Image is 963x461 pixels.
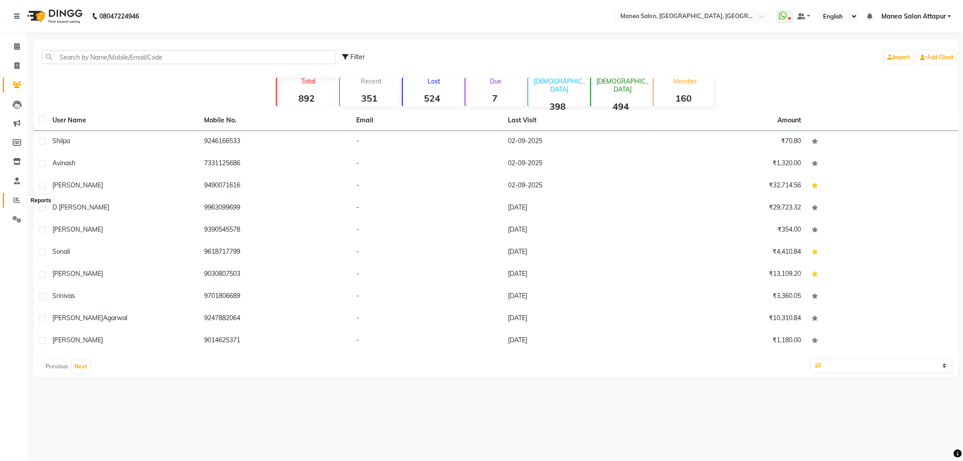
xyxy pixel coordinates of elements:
span: [PERSON_NAME] [52,314,103,322]
td: - [351,308,503,330]
td: - [351,197,503,219]
td: 9247882064 [199,308,351,330]
td: ₹10,310.84 [655,308,807,330]
td: 02-09-2025 [503,131,655,153]
td: - [351,131,503,153]
span: [PERSON_NAME] [52,181,103,189]
p: Recent [344,77,399,85]
span: Agarwal [103,314,127,322]
td: ₹3,360.05 [655,286,807,308]
td: [DATE] [503,330,655,352]
strong: 494 [591,101,650,112]
td: [DATE] [503,308,655,330]
a: Add Client [918,51,956,64]
strong: 351 [340,93,399,104]
td: 02-09-2025 [503,175,655,197]
b: 08047224946 [99,4,139,29]
p: Member [657,77,713,85]
td: - [351,330,503,352]
span: Sonali [52,247,70,256]
td: [DATE] [503,242,655,264]
td: 9701806689 [199,286,351,308]
strong: 524 [403,93,462,104]
td: ₹1,180.00 [655,330,807,352]
td: - [351,153,503,175]
td: ₹354.00 [655,219,807,242]
th: Email [351,110,503,131]
td: [DATE] [503,264,655,286]
td: [DATE] [503,197,655,219]
p: [DEMOGRAPHIC_DATA] [532,77,587,93]
th: Last Visit [503,110,655,131]
span: [PERSON_NAME] [52,336,103,344]
td: 9618717799 [199,242,351,264]
td: 7331125686 [199,153,351,175]
td: 9390545578 [199,219,351,242]
td: 9014625371 [199,330,351,352]
td: - [351,242,503,264]
img: logo [23,4,85,29]
th: Amount [772,110,807,130]
td: ₹70.80 [655,131,807,153]
span: shilpa [52,137,70,145]
button: Next [72,360,89,373]
p: [DEMOGRAPHIC_DATA] [595,77,650,93]
span: Filter [350,53,365,61]
td: 02-09-2025 [503,153,655,175]
td: 9246166533 [199,131,351,153]
span: D [PERSON_NAME] [52,203,109,211]
span: [PERSON_NAME] [52,225,103,233]
strong: 398 [528,101,587,112]
td: - [351,264,503,286]
td: - [351,219,503,242]
td: ₹29,723.32 [655,197,807,219]
td: 9490071616 [199,175,351,197]
td: 9963099699 [199,197,351,219]
p: Lost [406,77,462,85]
td: - [351,175,503,197]
td: ₹1,320.00 [655,153,807,175]
div: Reports [28,195,53,206]
th: Mobile No. [199,110,351,131]
span: [PERSON_NAME] [52,270,103,278]
a: Import [885,51,912,64]
td: ₹13,109.20 [655,264,807,286]
td: ₹32,714.56 [655,175,807,197]
span: Avinash [52,159,75,167]
th: User Name [47,110,199,131]
td: [DATE] [503,219,655,242]
td: [DATE] [503,286,655,308]
strong: 7 [465,93,525,104]
span: srinivas [52,292,75,300]
td: 9030807503 [199,264,351,286]
input: Search by Name/Mobile/Email/Code [42,50,335,64]
p: Total [280,77,336,85]
span: Manea Salon Attapur [881,12,946,21]
strong: 160 [654,93,713,104]
td: - [351,286,503,308]
td: ₹4,410.84 [655,242,807,264]
p: Due [467,77,525,85]
strong: 892 [277,93,336,104]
